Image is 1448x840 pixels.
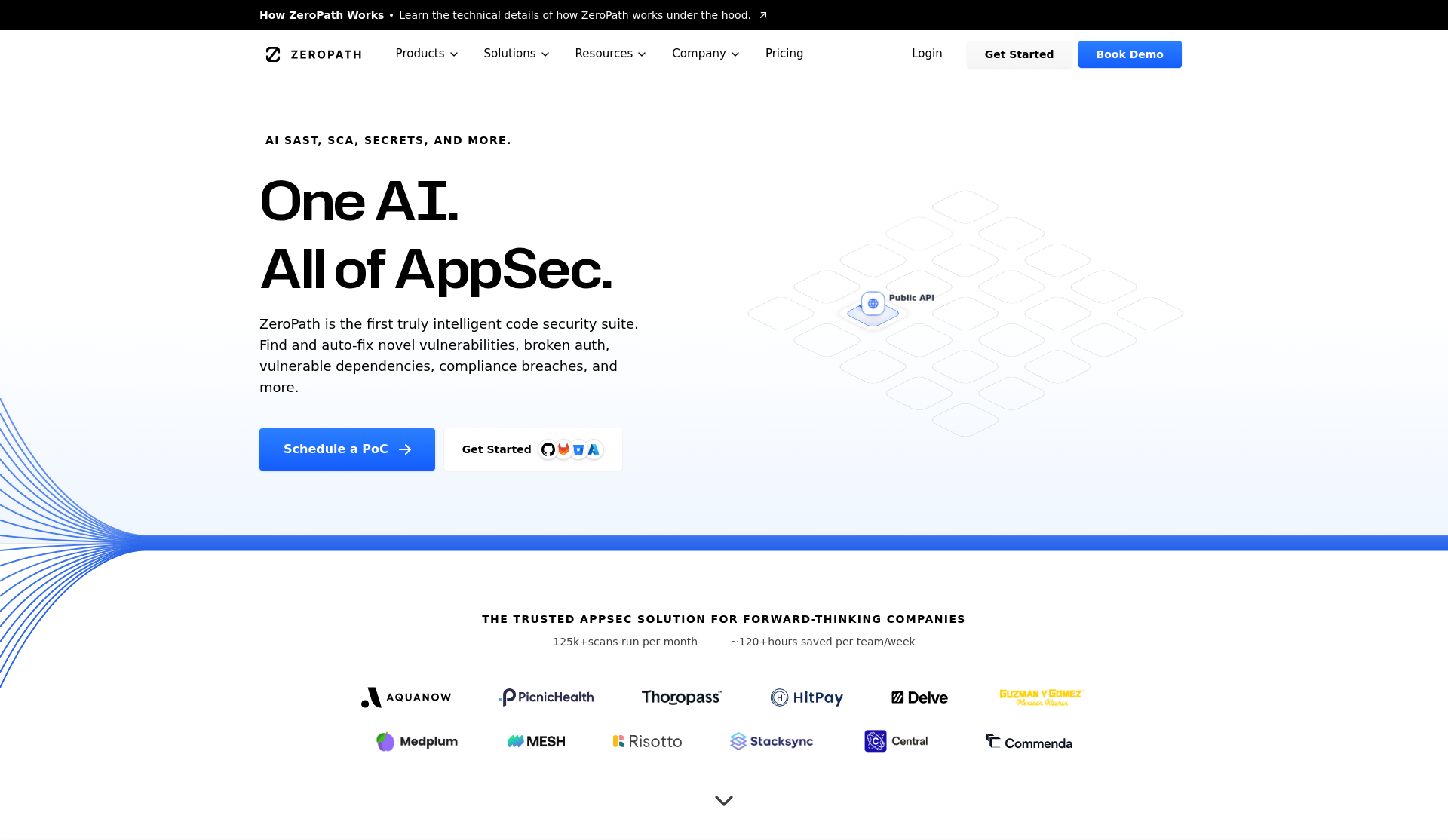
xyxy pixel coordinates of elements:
[241,30,1207,78] nav: Global
[570,441,587,458] svg: Bitbucket
[375,729,459,753] img: Medplum
[541,443,555,456] img: GitHub
[753,30,816,78] a: Pricing
[259,8,769,23] a: How ZeroPath WorksLearn the technical details of how ZeroPath works under the hood.
[508,735,565,747] img: Mesh
[259,428,435,471] a: Schedule a PoC
[967,41,1072,68] a: Get Started
[998,679,1087,716] img: GYG
[730,636,768,648] span: ~120+
[642,690,722,705] img: Thoropass
[259,8,384,23] span: How ZeroPath Works
[563,30,661,78] button: Resources
[472,30,563,78] button: Solutions
[709,781,739,811] button: Scroll to next section
[548,434,578,464] img: GitLab
[444,428,622,471] a: Get StartedGitHubGitLabAzure
[587,443,600,455] img: Azure
[553,636,588,648] span: 125k+
[482,612,966,627] h6: The Trusted AppSec solution for forward-thinking companies
[384,30,472,78] button: Products
[660,30,753,78] button: Company
[730,634,916,649] p: hours saved per team/week
[265,133,512,148] h6: AI SAST, SCA, Secrets, and more.
[259,166,612,302] h1: One AI. All of AppSec.
[259,314,646,398] p: ZeroPath is the first truly intelligent code security suite. Find and auto-fix novel vulnerabilit...
[861,728,937,755] img: Central
[399,8,751,23] span: Learn the technical details of how ZeroPath works under the hood.
[730,732,813,750] img: Stacksync
[894,41,961,68] a: Login
[532,634,718,649] p: scans run per month
[1078,41,1182,68] a: Book Demo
